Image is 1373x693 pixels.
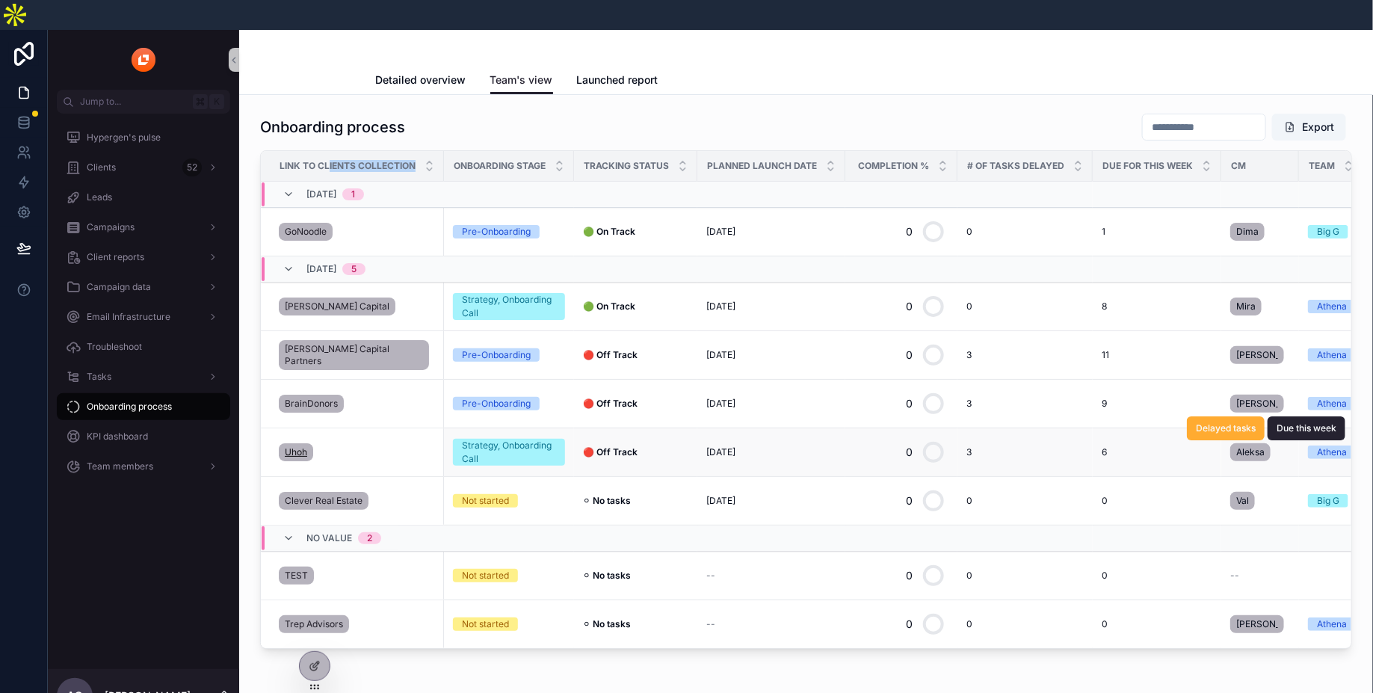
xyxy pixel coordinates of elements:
[285,570,308,582] span: TEST
[583,301,635,312] strong: 🟢 On Track
[306,188,336,200] span: [DATE]
[1236,446,1265,458] span: Aleksa
[966,349,972,361] span: 3
[1102,349,1109,361] span: 11
[966,301,972,312] span: 0
[1236,349,1278,361] span: [PERSON_NAME]
[1102,618,1108,630] span: 0
[1196,422,1256,434] span: Delayed tasks
[57,304,230,330] a: Email Infrastructure
[583,495,631,506] strong: ⚪ No tasks
[1102,570,1108,582] span: 0
[87,221,135,233] span: Campaigns
[462,494,509,508] div: Not started
[285,446,307,458] span: Uhoh
[279,567,314,585] a: TEST
[280,160,416,172] span: Link to clients collection
[1102,301,1107,312] span: 8
[279,492,368,510] a: Clever Real Estate
[57,453,230,480] a: Team members
[906,292,913,321] div: 0
[260,117,405,138] h1: Onboarding process
[87,311,170,323] span: Email Infrastructure
[906,486,913,516] div: 0
[87,132,161,144] span: Hypergen's pulse
[462,348,531,362] div: Pre-Onboarding
[583,570,631,581] strong: ⚪ No tasks
[1102,446,1107,458] span: 6
[1236,301,1256,312] span: Mira
[906,609,913,639] div: 0
[462,439,556,466] div: Strategy, Onboarding Call
[707,160,817,172] span: Planned launch date
[1317,348,1347,362] div: Athena
[462,293,556,320] div: Strategy, Onboarding Call
[285,618,343,630] span: Trep Advisors
[706,301,735,312] span: [DATE]
[285,301,389,312] span: [PERSON_NAME] Capital
[57,124,230,151] a: Hypergen's pulse
[306,532,352,544] span: No value
[57,393,230,420] a: Onboarding process
[906,340,913,370] div: 0
[87,431,148,443] span: KPI dashboard
[1317,494,1339,508] div: Big G
[279,395,344,413] a: BrainDonors
[1102,226,1105,238] span: 1
[1230,570,1239,582] span: --
[966,618,972,630] span: 0
[211,96,223,108] span: K
[1102,495,1108,507] span: 0
[584,160,669,172] span: Tracking status
[1317,397,1347,410] div: Athena
[1277,422,1336,434] span: Due this week
[577,73,658,87] span: Launched report
[706,495,735,507] span: [DATE]
[583,446,638,458] strong: 🔴 Off Track
[706,226,735,238] span: [DATE]
[1236,226,1259,238] span: Dima
[351,188,355,200] div: 1
[279,340,429,370] a: [PERSON_NAME] Capital Partners
[706,570,715,582] span: --
[1317,225,1339,238] div: Big G
[583,398,638,409] strong: 🔴 Off Track
[367,532,372,544] div: 2
[57,333,230,360] a: Troubleshoot
[966,570,972,582] span: 0
[279,615,349,633] a: Trep Advisors
[57,154,230,181] a: Clients52
[1187,416,1265,440] button: Delayed tasks
[1231,160,1246,172] span: CM
[57,274,230,301] a: Campaign data
[583,226,635,237] strong: 🟢 On Track
[966,398,972,410] span: 3
[706,349,735,361] span: [DATE]
[454,160,546,172] span: Onboarding stage
[57,244,230,271] a: Client reports
[583,618,631,629] strong: ⚪ No tasks
[57,214,230,241] a: Campaigns
[376,67,466,96] a: Detailed overview
[87,161,116,173] span: Clients
[1102,398,1107,410] span: 9
[906,389,913,419] div: 0
[279,443,313,461] a: Uhoh
[490,67,553,95] a: Team's view
[490,73,553,87] span: Team's view
[462,617,509,631] div: Not started
[1102,160,1193,172] span: Due for this week
[906,217,913,247] div: 0
[87,371,111,383] span: Tasks
[57,90,230,114] button: Jump to...K
[1317,617,1347,631] div: Athena
[858,160,929,172] span: Completion %
[87,341,142,353] span: Troubleshoot
[306,263,336,275] span: [DATE]
[462,397,531,410] div: Pre-Onboarding
[285,343,423,367] span: [PERSON_NAME] Capital Partners
[1236,495,1249,507] span: Val
[285,495,362,507] span: Clever Real Estate
[967,160,1064,172] span: # of tasks delayed
[583,349,638,360] strong: 🔴 Off Track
